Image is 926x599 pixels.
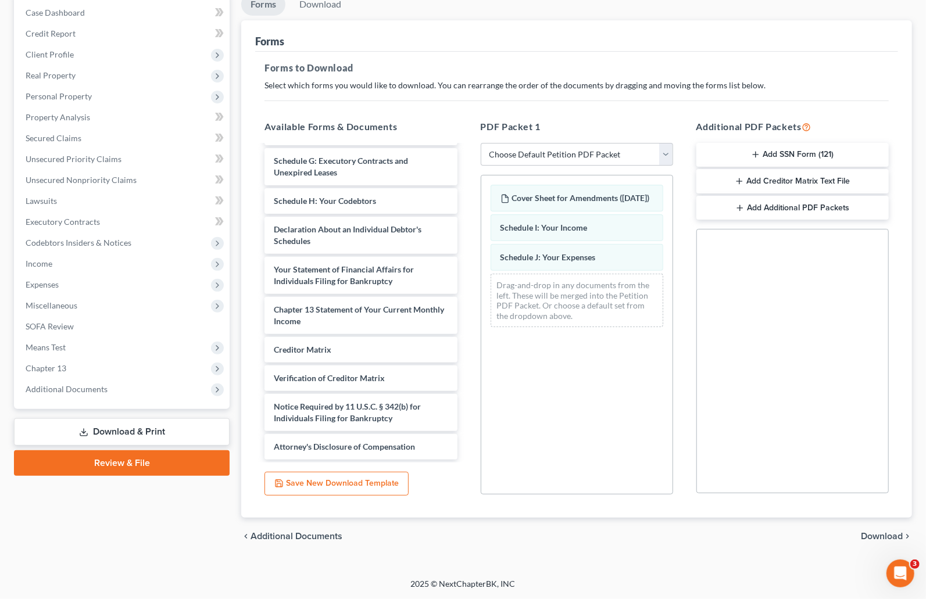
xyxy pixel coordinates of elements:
a: Review & File [14,450,230,476]
span: Unsecured Priority Claims [26,154,121,164]
span: Schedule G: Executory Contracts and Unexpired Leases [274,156,408,177]
a: Download & Print [14,418,230,446]
button: Add SSN Form (121) [696,143,889,167]
a: SOFA Review [16,316,230,337]
span: Income [26,259,52,268]
a: chevron_left Additional Documents [241,532,342,541]
button: Add Creditor Matrix Text File [696,169,889,193]
h5: Additional PDF Packets [696,120,889,134]
iframe: Intercom live chat [886,559,914,587]
p: Select which forms you would like to download. You can rearrange the order of the documents by dr... [264,80,889,91]
span: Unsecured Nonpriority Claims [26,175,137,185]
span: Schedule I: Your Income [500,223,588,232]
a: Credit Report [16,23,230,44]
span: Chapter 13 Statement of Your Current Monthly Income [274,304,444,326]
span: Attorney's Disclosure of Compensation [274,442,415,451]
span: Your Statement of Financial Affairs for Individuals Filing for Bankruptcy [274,264,414,286]
span: Case Dashboard [26,8,85,17]
a: Executory Contracts [16,211,230,232]
span: Personal Property [26,91,92,101]
span: Property Analysis [26,112,90,122]
button: Save New Download Template [264,472,409,496]
a: Secured Claims [16,128,230,149]
span: Notice Required by 11 U.S.C. § 342(b) for Individuals Filing for Bankruptcy [274,401,421,423]
a: Unsecured Nonpriority Claims [16,170,230,191]
span: Codebtors Insiders & Notices [26,238,131,248]
a: Unsecured Priority Claims [16,149,230,170]
h5: Forms to Download [264,61,889,75]
a: Case Dashboard [16,2,230,23]
span: 3 [910,559,920,569]
h5: Available Forms & Documents [264,120,457,134]
span: Verification of Creditor Matrix [274,373,385,383]
span: Cover Sheet for Amendments ([DATE]) [512,193,650,203]
span: Client Profile [26,49,74,59]
span: Additional Documents [251,532,342,541]
span: Download [861,532,903,541]
span: Credit Report [26,28,76,38]
span: Means Test [26,342,66,352]
a: Lawsuits [16,191,230,211]
span: Chapter 13 [26,363,66,373]
button: Add Additional PDF Packets [696,196,889,220]
i: chevron_right [903,532,912,541]
span: Schedule H: Your Codebtors [274,196,376,206]
span: Secured Claims [26,133,81,143]
div: Forms [255,34,284,48]
i: chevron_left [241,532,251,541]
a: Property Analysis [16,107,230,128]
h5: PDF Packet 1 [481,120,673,134]
span: Miscellaneous [26,300,77,310]
span: Creditor Matrix [274,345,331,354]
span: Additional Documents [26,384,108,394]
span: Executory Contracts [26,217,100,227]
span: Lawsuits [26,196,57,206]
span: SOFA Review [26,321,74,331]
span: Schedule J: Your Expenses [500,252,596,262]
span: Declaration About an Individual Debtor's Schedules [274,224,421,246]
div: 2025 © NextChapterBK, INC [132,578,795,599]
span: Real Property [26,70,76,80]
div: Drag-and-drop in any documents from the left. These will be merged into the Petition PDF Packet. ... [491,274,663,327]
button: Download chevron_right [861,532,912,541]
span: Expenses [26,279,59,289]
